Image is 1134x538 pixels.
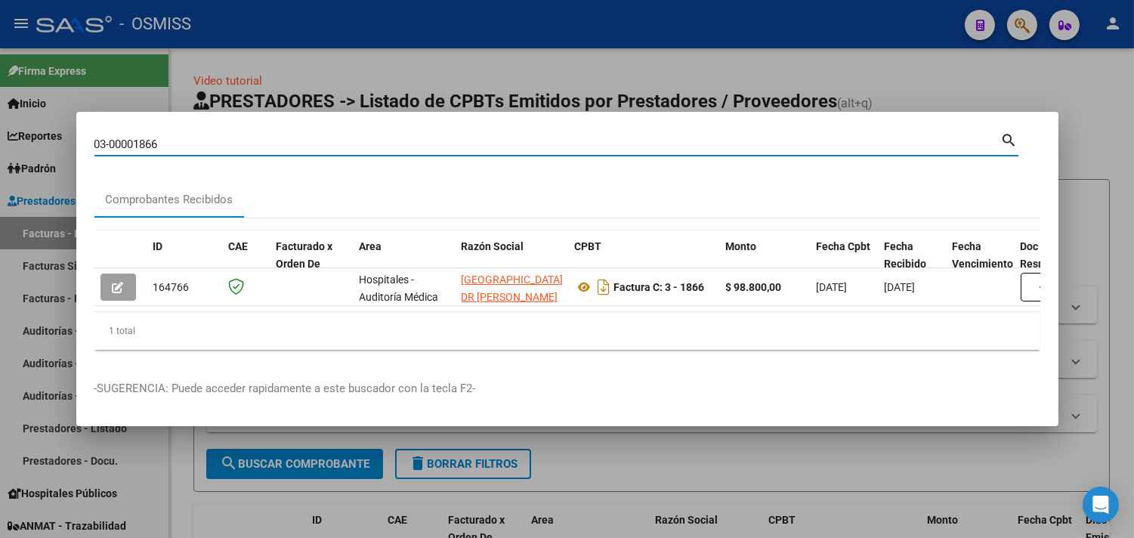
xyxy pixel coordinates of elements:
[360,240,382,252] span: Area
[817,240,871,252] span: Fecha Cpbt
[456,230,569,297] datatable-header-cell: Razón Social
[354,230,456,297] datatable-header-cell: Area
[277,240,333,270] span: Facturado x Orden De
[94,380,1040,397] p: -SUGERENCIA: Puede acceder rapidamente a este buscador con la tecla F2-
[1001,130,1018,148] mat-icon: search
[360,274,439,303] span: Hospitales - Auditoría Médica
[953,240,1014,270] span: Fecha Vencimiento
[885,281,916,293] span: [DATE]
[879,230,947,297] datatable-header-cell: Fecha Recibido
[885,240,927,270] span: Fecha Recibido
[153,279,217,296] div: 164766
[94,312,1040,350] div: 1 total
[947,230,1015,297] datatable-header-cell: Fecha Vencimiento
[462,271,563,303] div: 30699903600
[1015,230,1105,297] datatable-header-cell: Doc Respaldatoria
[147,230,223,297] datatable-header-cell: ID
[270,230,354,297] datatable-header-cell: Facturado x Orden De
[1083,487,1119,523] div: Open Intercom Messenger
[153,240,163,252] span: ID
[575,240,602,252] span: CPBT
[811,230,879,297] datatable-header-cell: Fecha Cpbt
[1021,240,1089,270] span: Doc Respaldatoria
[726,281,782,293] strong: $ 98.800,00
[569,230,720,297] datatable-header-cell: CPBT
[462,274,564,303] span: [GEOGRAPHIC_DATA] DR [PERSON_NAME]
[229,240,249,252] span: CAE
[595,275,614,299] i: Descargar documento
[817,281,848,293] span: [DATE]
[614,281,705,293] strong: Factura C: 3 - 1866
[462,240,524,252] span: Razón Social
[106,191,233,209] div: Comprobantes Recibidos
[720,230,811,297] datatable-header-cell: Monto
[726,240,757,252] span: Monto
[223,230,270,297] datatable-header-cell: CAE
